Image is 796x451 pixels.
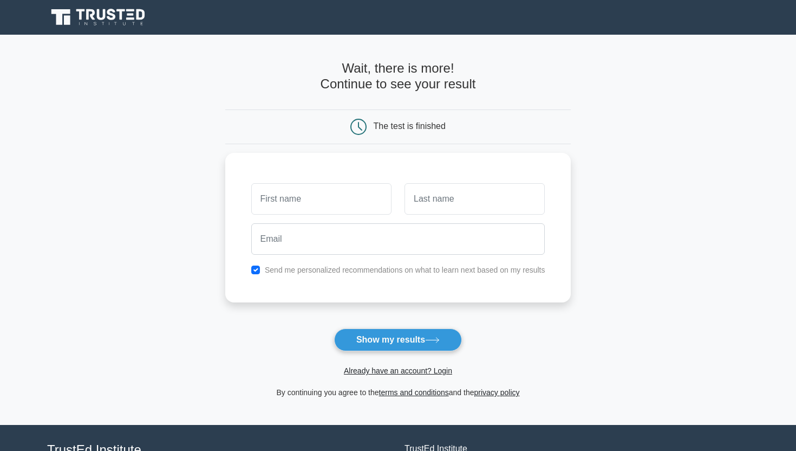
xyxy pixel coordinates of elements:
[379,388,449,397] a: terms and conditions
[474,388,520,397] a: privacy policy
[225,61,571,92] h4: Wait, there is more! Continue to see your result
[251,183,392,215] input: First name
[404,183,545,215] input: Last name
[374,121,446,131] div: The test is finished
[334,328,462,351] button: Show my results
[251,223,545,255] input: Email
[265,266,545,274] label: Send me personalized recommendations on what to learn next based on my results
[219,386,578,399] div: By continuing you agree to the and the
[344,366,452,375] a: Already have an account? Login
